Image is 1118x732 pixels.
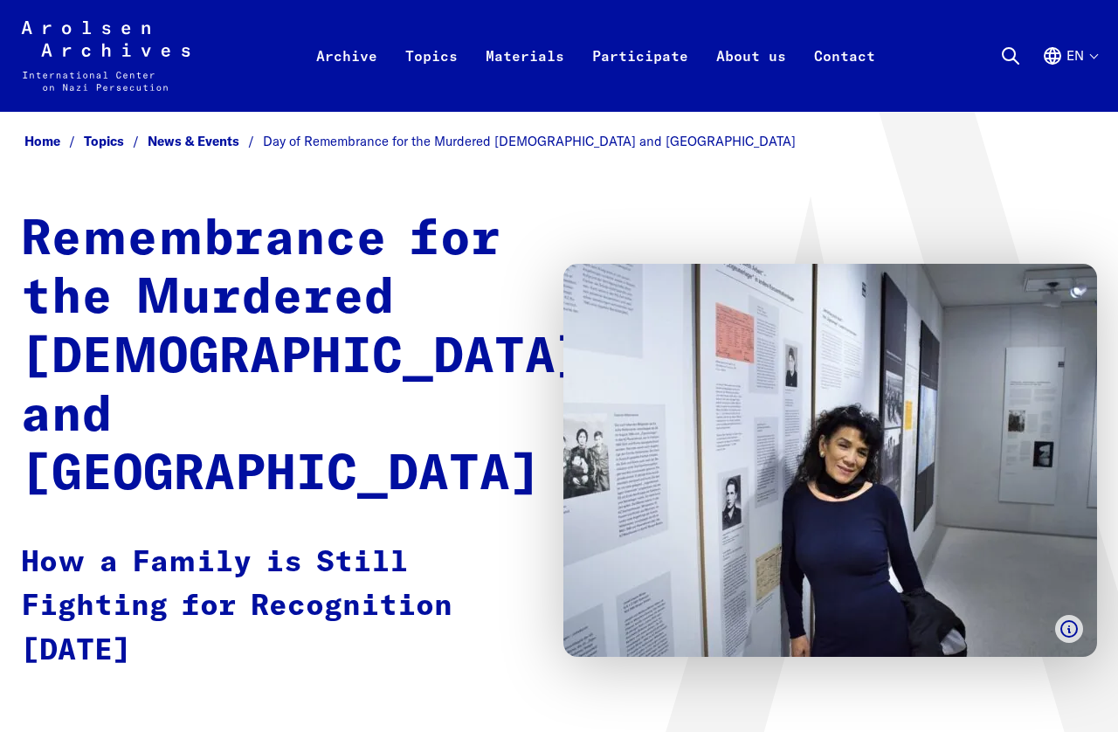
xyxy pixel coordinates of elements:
nav: Breadcrumb [21,128,1097,155]
strong: How a Family is Still Fighting for Recognition [DATE] [21,548,452,666]
a: Home [24,133,84,149]
a: Participate [578,42,702,112]
a: Archive [302,42,391,112]
nav: Primary [302,21,889,91]
a: News & Events [148,133,263,149]
img: Ramona Sendlinger visiting an exhibition at the Munich Documentation Center for the History of Na... [563,264,1097,657]
a: Contact [800,42,889,112]
button: Show caption [1055,615,1083,643]
strong: Remembrance for the Murdered [DEMOGRAPHIC_DATA] and [GEOGRAPHIC_DATA] [21,216,586,500]
a: Topics [84,133,148,149]
a: Materials [472,42,578,112]
a: Topics [391,42,472,112]
button: English, language selection [1042,45,1097,108]
span: Day of Remembrance for the Murdered [DEMOGRAPHIC_DATA] and [GEOGRAPHIC_DATA] [263,133,796,149]
a: About us [702,42,800,112]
